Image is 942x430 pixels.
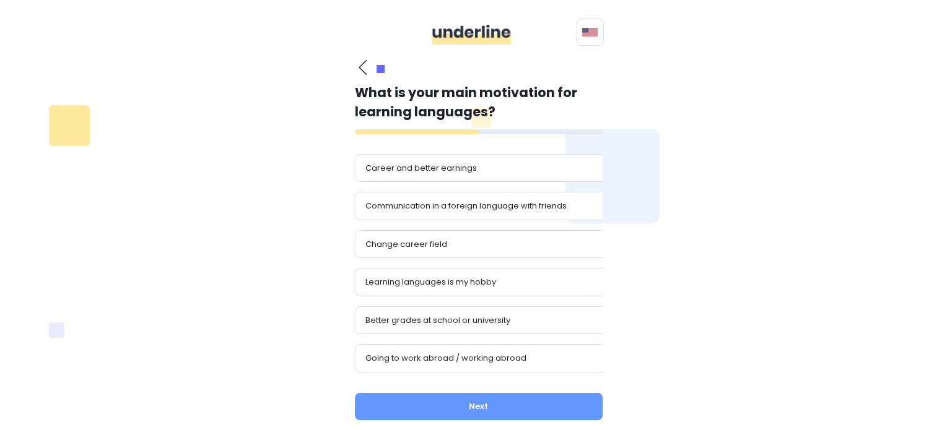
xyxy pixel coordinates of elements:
[365,352,526,364] p: Going to work abroad / working abroad
[365,276,496,288] p: Learning languages is my hobby
[365,200,567,212] p: Communication in a foreign language with friends
[355,393,603,420] button: Next
[582,27,598,37] img: svg+xml;base64,PHN2ZyB4bWxucz0iaHR0cDovL3d3dy53My5vcmcvMjAwMC9zdmciIHhtbG5zOnhsaW5rPSJodHRwOi8vd3...
[365,162,477,174] p: Career and better earnings
[365,314,510,327] p: Better grades at school or university
[355,83,603,122] p: What is your main motivation for learning languages?
[432,25,511,45] img: ddgMu+Zv+CXDCfumCWfsmuPlDdRfDDxAd9LAAAAAAElFTkSuQmCC
[365,238,447,251] p: Change career field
